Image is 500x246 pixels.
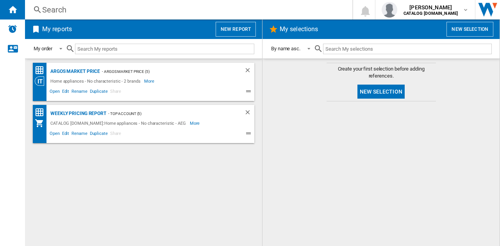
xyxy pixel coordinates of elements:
[271,46,300,51] div: By name asc.
[34,46,52,51] div: My order
[382,2,397,18] img: profile.jpg
[48,109,106,119] div: Weekly Pricing report
[42,4,332,15] div: Search
[327,65,436,80] span: Create your first selection before adding references.
[89,130,109,139] span: Duplicate
[8,24,17,34] img: alerts-logo.svg
[404,11,458,16] b: CATALOG [DOMAIN_NAME]
[144,76,155,86] span: More
[278,22,320,37] h2: My selections
[244,109,254,119] div: Delete
[216,22,256,37] button: New report
[75,44,254,54] input: Search My reports
[61,88,71,97] span: Edit
[48,67,100,76] div: Argos Market Price
[323,44,492,54] input: Search My selections
[446,22,493,37] button: New selection
[89,88,109,97] span: Duplicate
[357,85,405,99] button: New selection
[35,119,48,128] div: My Assortment
[35,76,48,86] div: Category View
[70,88,88,97] span: Rename
[48,119,190,128] div: CATALOG [DOMAIN_NAME]:Home appliances - No characteristic - AEG
[109,88,123,97] span: Share
[70,130,88,139] span: Rename
[48,88,61,97] span: Open
[41,22,73,37] h2: My reports
[48,130,61,139] span: Open
[35,65,48,75] div: Price Matrix
[109,130,123,139] span: Share
[106,109,229,119] div: - Top Account (5)
[48,76,144,86] div: Home appliances - No characteristic - 2 brands
[100,67,229,76] div: - Argos Market price (5)
[404,4,458,11] span: [PERSON_NAME]
[35,108,48,117] div: Price Matrix
[190,119,201,128] span: More
[244,67,254,76] div: Delete
[61,130,71,139] span: Edit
